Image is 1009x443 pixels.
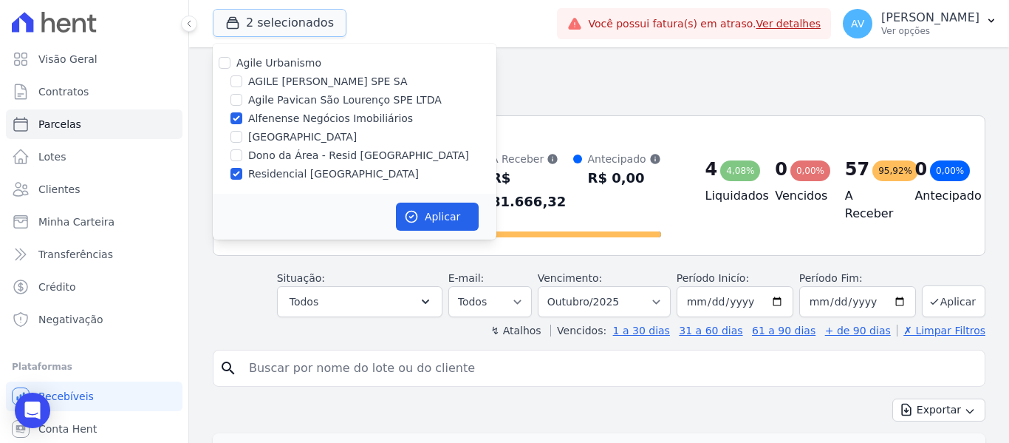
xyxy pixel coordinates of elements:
a: Transferências [6,240,182,269]
h4: Vencidos [775,187,821,205]
a: Minha Carteira [6,207,182,237]
span: Minha Carteira [38,214,114,229]
span: Parcelas [38,117,81,132]
button: AV [PERSON_NAME] Ver opções [831,3,1009,44]
span: Conta Hent [38,422,97,436]
div: Antecipado [588,152,661,166]
div: 0 [914,158,927,181]
a: Lotes [6,142,182,172]
span: Transferências [38,247,113,262]
label: Período Fim: [799,271,916,286]
span: Lotes [38,149,66,164]
span: Clientes [38,182,80,197]
label: Alfenense Negócios Imobiliários [248,111,413,126]
span: Contratos [38,84,89,99]
a: 31 a 60 dias [679,325,742,337]
a: Ver detalhes [756,18,821,30]
input: Buscar por nome do lote ou do cliente [240,354,979,383]
a: ✗ Limpar Filtros [897,325,985,337]
a: Visão Geral [6,44,182,74]
label: Residencial [GEOGRAPHIC_DATA] [248,166,419,182]
label: Período Inicío: [677,272,749,284]
h4: Antecipado [914,187,961,205]
a: Parcelas [6,109,182,139]
label: ↯ Atalhos [490,325,541,337]
label: E-mail: [448,272,485,284]
div: Open Intercom Messenger [15,393,50,428]
button: Todos [277,286,442,317]
a: Clientes [6,175,182,204]
a: + de 90 dias [825,325,891,337]
div: 0,00% [790,160,830,181]
label: Situação: [277,272,325,284]
div: 0,00% [930,160,970,181]
label: Agile Pavican São Lourenço SPE LTDA [248,92,442,108]
span: Recebíveis [38,389,94,404]
label: Agile Urbanismo [236,57,321,69]
label: AGILE [PERSON_NAME] SPE SA [248,74,408,89]
span: Todos [290,293,318,311]
label: [GEOGRAPHIC_DATA] [248,129,357,145]
div: 0 [775,158,787,181]
button: 2 selecionados [213,9,346,37]
div: 57 [845,158,869,181]
button: Aplicar [922,285,985,317]
span: Visão Geral [38,52,98,67]
button: Exportar [892,399,985,422]
a: 1 a 30 dias [613,325,670,337]
div: Plataformas [12,358,177,376]
div: R$ 81.666,32 [491,166,573,214]
a: Recebíveis [6,382,182,411]
label: Vencimento: [538,272,602,284]
h4: Liquidados [705,187,752,205]
a: Contratos [6,77,182,106]
span: Crédito [38,280,76,294]
div: 4,08% [720,160,760,181]
div: 95,92% [872,160,918,181]
div: 4 [705,158,718,181]
div: A Receber [491,152,573,166]
button: Aplicar [396,203,479,231]
p: [PERSON_NAME] [881,10,979,25]
i: search [219,359,237,377]
a: Negativação [6,305,182,334]
a: Crédito [6,272,182,302]
label: Dono da Área - Resid [GEOGRAPHIC_DATA] [248,148,469,163]
p: Ver opções [881,25,979,37]
h4: A Receber [845,187,892,223]
h2: Parcelas [213,59,985,86]
div: R$ 0,00 [588,166,661,190]
span: Negativação [38,312,103,327]
span: Você possui fatura(s) em atraso. [588,16,821,32]
label: Vencidos: [550,325,606,337]
a: 61 a 90 dias [752,325,815,337]
span: AV [851,18,864,29]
